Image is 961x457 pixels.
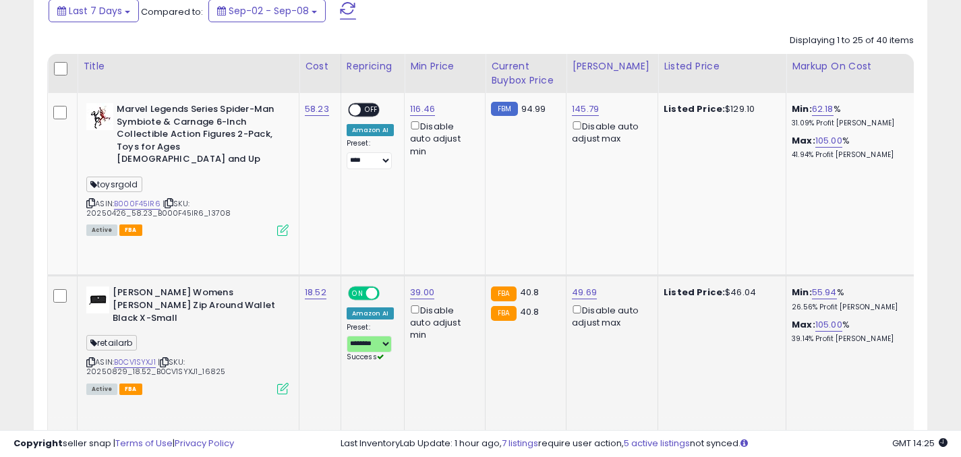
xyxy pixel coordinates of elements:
div: Disable auto adjust min [410,119,475,158]
div: Min Price [410,59,479,73]
span: All listings currently available for purchase on Amazon [86,384,117,395]
span: retailarb [86,335,137,351]
span: OFF [361,104,382,116]
p: 26.56% Profit [PERSON_NAME] [792,303,904,312]
div: Disable auto adjust max [572,119,647,145]
p: 41.94% Profit [PERSON_NAME] [792,150,904,160]
b: Listed Price: [664,286,725,299]
a: 5 active listings [624,437,690,450]
b: [PERSON_NAME] Womens [PERSON_NAME] Zip Around Wallet Black X-Small [113,286,276,328]
span: 94.99 [521,102,546,115]
span: Compared to: [141,5,203,18]
span: | SKU: 20250829_18.52_B0CV1SYXJ1_16825 [86,357,225,377]
span: | SKU: 20250426_58.23_B000F45IR6_13708 [86,198,231,218]
div: Preset: [347,323,394,363]
a: 116.46 [410,102,435,116]
b: Listed Price: [664,102,725,115]
div: Amazon AI [347,124,394,136]
a: 55.94 [812,286,837,299]
span: 40.8 [520,305,540,318]
a: 105.00 [815,318,842,332]
a: Privacy Policy [175,437,234,450]
div: Repricing [347,59,399,73]
b: Max: [792,134,815,147]
p: 31.09% Profit [PERSON_NAME] [792,119,904,128]
p: 39.14% Profit [PERSON_NAME] [792,334,904,344]
div: % [792,103,904,128]
div: Listed Price [664,59,780,73]
div: Cost [305,59,335,73]
span: ON [349,288,366,299]
a: 7 listings [502,437,538,450]
b: Marvel Legends Series Spider-Man Symbiote & Carnage 6-Inch Collectible Action Figures 2-Pack, Toy... [117,103,281,169]
span: Last 7 Days [69,4,122,18]
a: 58.23 [305,102,329,116]
div: $46.04 [664,286,776,299]
a: Terms of Use [115,437,173,450]
div: Displaying 1 to 25 of 40 items [790,34,914,47]
div: $129.10 [664,103,776,115]
b: Min: [792,102,812,115]
span: All listings currently available for purchase on Amazon [86,224,117,236]
small: FBM [491,102,517,116]
a: 105.00 [815,134,842,148]
div: Current Buybox Price [491,59,560,88]
div: % [792,286,904,311]
span: FBA [119,224,142,236]
small: FBA [491,286,516,301]
div: % [792,135,904,160]
b: Max: [792,318,815,331]
a: 18.52 [305,286,326,299]
span: Success [347,352,384,362]
span: Sep-02 - Sep-08 [229,4,309,18]
div: Disable auto adjust max [572,303,647,329]
a: 145.79 [572,102,599,116]
span: 40.8 [520,286,540,299]
div: % [792,319,904,344]
div: ASIN: [86,103,289,235]
img: 21tqz2sImrL._SL40_.jpg [86,286,109,313]
span: 2025-09-16 14:25 GMT [892,437,948,450]
a: B0CV1SYXJ1 [114,357,156,368]
span: FBA [119,384,142,395]
div: Markup on Cost [792,59,908,73]
span: toysrgold [86,177,142,192]
a: B000F45IR6 [114,198,161,210]
div: Disable auto adjust min [410,303,475,342]
div: Amazon AI [347,307,394,319]
img: 41HXU9LpjbL._SL40_.jpg [86,103,113,130]
small: FBA [491,306,516,321]
a: 49.69 [572,286,597,299]
div: Preset: [347,139,394,169]
div: [PERSON_NAME] [572,59,652,73]
span: OFF [378,288,399,299]
b: Min: [792,286,812,299]
a: 62.18 [812,102,834,116]
div: Last InventoryLab Update: 1 hour ago, require user action, not synced. [341,437,948,450]
div: ASIN: [86,286,289,393]
div: Title [83,59,293,73]
strong: Copyright [13,437,63,450]
div: seller snap | | [13,437,234,450]
a: 39.00 [410,286,434,299]
th: The percentage added to the cost of goods (COGS) that forms the calculator for Min & Max prices. [786,54,914,93]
